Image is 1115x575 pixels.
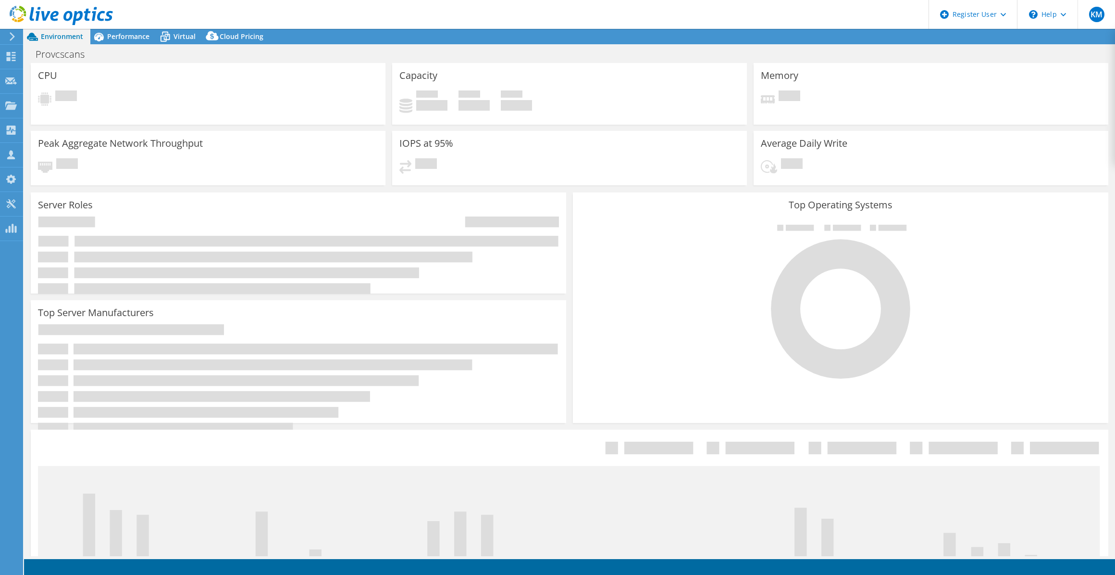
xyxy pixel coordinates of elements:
span: Pending [781,158,803,171]
span: Virtual [173,32,196,41]
h1: Provcscans [31,49,99,60]
h3: Top Server Manufacturers [38,307,154,318]
span: Environment [41,32,83,41]
span: Free [458,90,480,100]
h3: Capacity [399,70,437,81]
svg: \n [1029,10,1038,19]
span: KM [1089,7,1104,22]
span: Cloud Pricing [220,32,263,41]
span: Performance [107,32,149,41]
h4: 0 GiB [416,100,447,111]
span: Total [501,90,522,100]
span: Pending [55,90,77,103]
h4: 0 GiB [501,100,532,111]
h4: 0 GiB [458,100,490,111]
h3: Peak Aggregate Network Throughput [38,138,203,149]
h3: Server Roles [38,200,93,210]
span: Pending [56,158,78,171]
span: Pending [415,158,437,171]
h3: Top Operating Systems [580,200,1101,210]
h3: Average Daily Write [761,138,847,149]
span: Pending [779,90,800,103]
h3: IOPS at 95% [399,138,453,149]
h3: CPU [38,70,57,81]
h3: Memory [761,70,798,81]
span: Used [416,90,438,100]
